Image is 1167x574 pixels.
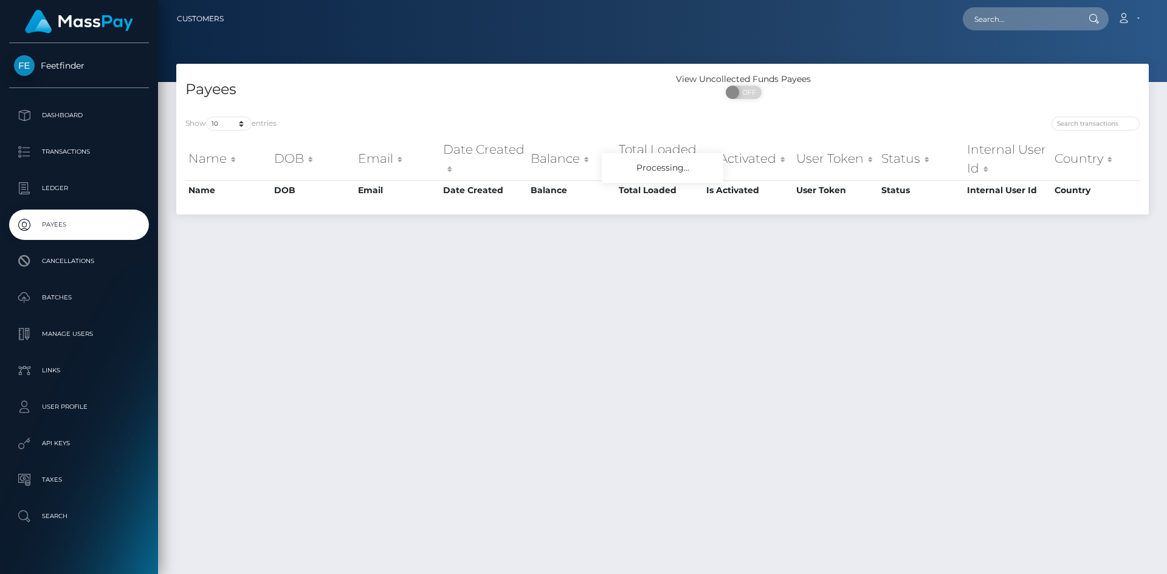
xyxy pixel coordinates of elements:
a: Search [9,501,149,531]
p: Search [14,507,144,525]
th: Date Created [440,180,528,200]
th: DOB [271,137,355,180]
span: Feetfinder [9,60,149,71]
a: Links [9,355,149,386]
th: Status [878,137,964,180]
a: Customers [177,6,224,32]
th: Email [355,180,440,200]
input: Search... [963,7,1077,30]
p: Dashboard [14,106,144,125]
th: Balance [528,180,616,200]
th: Total Loaded [616,137,703,180]
th: Country [1052,180,1140,200]
a: User Profile [9,392,149,422]
p: Manage Users [14,325,144,343]
p: Batches [14,289,144,307]
a: Dashboard [9,100,149,131]
th: User Token [793,180,878,200]
span: OFF [732,86,763,99]
a: API Keys [9,428,149,459]
th: Balance [528,137,616,180]
p: Cancellations [14,252,144,270]
th: Date Created [440,137,528,180]
th: Email [355,137,440,180]
th: Name [185,180,271,200]
p: Ledger [14,179,144,197]
th: Total Loaded [616,180,703,200]
p: API Keys [14,434,144,453]
th: Is Activated [703,137,793,180]
p: User Profile [14,398,144,416]
img: Feetfinder [14,55,35,76]
th: Internal User Id [964,137,1052,180]
th: DOB [271,180,355,200]
label: Show entries [185,117,277,131]
select: Showentries [206,117,252,131]
th: Status [878,180,964,200]
th: User Token [793,137,878,180]
a: Payees [9,210,149,240]
div: Processing... [602,153,723,183]
div: View Uncollected Funds Payees [663,73,825,86]
p: Payees [14,216,144,234]
th: Internal User Id [964,180,1052,200]
img: MassPay Logo [25,10,133,33]
a: Cancellations [9,246,149,276]
a: Taxes [9,465,149,495]
a: Transactions [9,137,149,167]
input: Search transactions [1052,117,1140,131]
th: Name [185,137,271,180]
a: Ledger [9,173,149,203]
a: Manage Users [9,319,149,349]
a: Batches [9,282,149,313]
h4: Payees [185,79,653,100]
th: Country [1052,137,1140,180]
p: Links [14,361,144,380]
th: Is Activated [703,180,793,200]
p: Transactions [14,143,144,161]
p: Taxes [14,471,144,489]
